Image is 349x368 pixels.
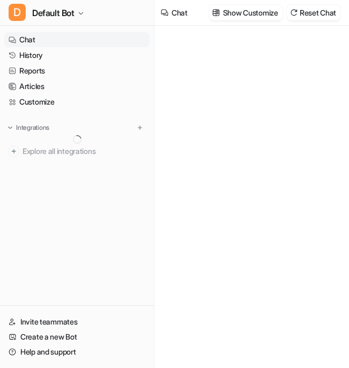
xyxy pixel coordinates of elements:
p: Integrations [16,123,49,132]
a: Create a new Bot [4,329,150,344]
button: Reset Chat [287,5,340,20]
a: Help and support [4,344,150,359]
div: Chat [172,7,188,18]
button: Show Customize [209,5,283,20]
img: customize [212,9,220,17]
img: explore all integrations [9,146,19,157]
a: Articles [4,79,150,94]
span: Default Bot [32,5,75,20]
a: History [4,48,150,63]
a: Customize [4,94,150,109]
span: D [9,4,26,21]
a: Explore all integrations [4,144,150,159]
a: Reports [4,63,150,78]
img: reset [290,9,298,17]
span: Explore all integrations [23,143,145,160]
img: expand menu [6,124,14,131]
p: Show Customize [223,7,278,18]
button: Integrations [4,122,53,133]
a: Chat [4,32,150,47]
a: Invite teammates [4,314,150,329]
img: menu_add.svg [136,124,144,131]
